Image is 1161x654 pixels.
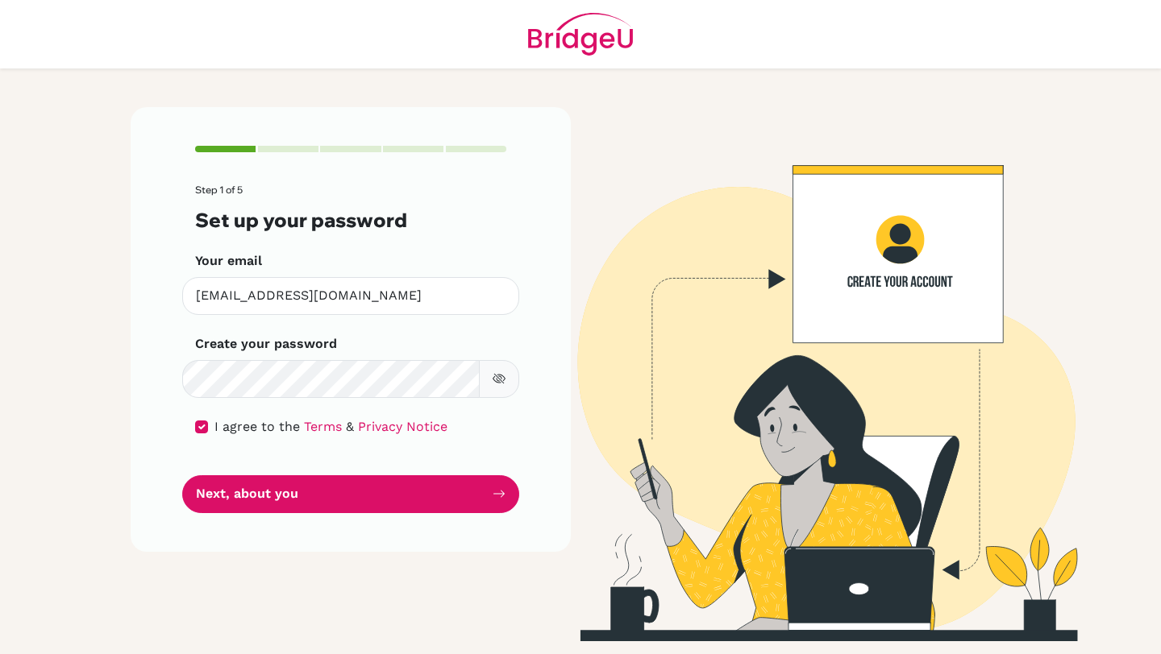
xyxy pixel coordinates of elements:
span: Step 1 of 5 [195,184,243,196]
a: Privacy Notice [358,419,447,434]
a: Terms [304,419,342,434]
label: Your email [195,251,262,271]
h3: Set up your password [195,209,506,232]
label: Create your password [195,334,337,354]
span: & [346,419,354,434]
input: Insert your email* [182,277,519,315]
span: I agree to the [214,419,300,434]
button: Next, about you [182,475,519,513]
